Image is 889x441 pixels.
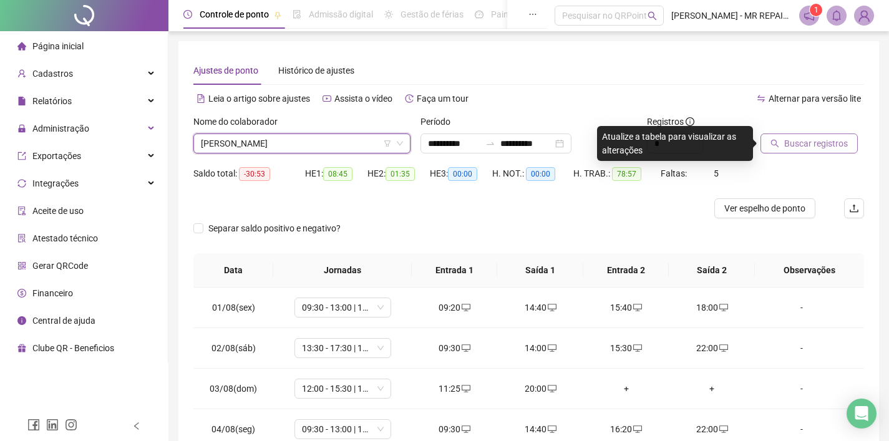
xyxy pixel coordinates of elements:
[309,9,373,19] span: Admissão digital
[302,379,384,398] span: 12:00 - 15:30 | 16:30 - 20:00
[765,422,838,436] div: -
[475,10,483,19] span: dashboard
[212,303,255,313] span: 01/08(sex)
[422,301,488,314] div: 09:20
[32,178,79,188] span: Integrações
[323,94,331,103] span: youtube
[547,425,556,434] span: desktop
[810,4,822,16] sup: 1
[718,344,728,352] span: desktop
[593,341,659,355] div: 15:30
[593,382,659,395] div: +
[724,201,805,215] span: Ver espelho de ponto
[384,140,391,147] span: filter
[422,422,488,436] div: 09:30
[647,115,694,128] span: Registros
[32,41,84,51] span: Página inicial
[679,422,746,436] div: 22:00
[200,9,269,19] span: Controle de ponto
[669,253,755,288] th: Saída 2
[405,94,414,103] span: history
[239,167,270,181] span: -30:53
[485,138,495,148] span: swap-right
[305,167,367,181] div: HE 1:
[507,301,573,314] div: 14:40
[597,126,753,161] div: Atualize a tabela para visualizar as alterações
[17,206,26,215] span: audit
[714,198,815,218] button: Ver espelho de ponto
[573,167,661,181] div: H. TRAB.:
[32,151,81,161] span: Exportações
[593,301,659,314] div: 15:40
[384,10,393,19] span: sun
[718,425,728,434] span: desktop
[755,253,864,288] th: Observações
[547,303,556,312] span: desktop
[193,115,286,128] label: Nome do colaborador
[293,10,301,19] span: file-done
[679,301,746,314] div: 18:00
[32,288,73,298] span: Financeiro
[765,301,838,314] div: -
[593,422,659,436] div: 16:20
[491,9,540,19] span: Painel do DP
[497,253,583,288] th: Saída 1
[547,344,556,352] span: desktop
[855,6,873,25] img: 89840
[197,94,205,103] span: file-text
[32,206,84,216] span: Aceite de uso
[417,94,469,104] span: Faça um tour
[528,10,537,19] span: ellipsis
[334,94,392,104] span: Assista o vídeo
[679,341,746,355] div: 22:00
[17,69,26,78] span: user-add
[714,168,719,178] span: 5
[507,382,573,395] div: 20:00
[648,11,657,21] span: search
[17,344,26,352] span: gift
[814,6,819,14] span: 1
[612,167,641,181] span: 78:57
[32,69,73,79] span: Cadastros
[323,167,352,181] span: 08:45
[193,65,258,75] span: Ajustes de ponto
[17,261,26,270] span: qrcode
[460,303,470,312] span: desktop
[17,97,26,105] span: file
[718,303,728,312] span: desktop
[396,140,404,147] span: down
[632,303,642,312] span: desktop
[17,179,26,188] span: sync
[17,42,26,51] span: home
[32,96,72,106] span: Relatórios
[32,233,98,243] span: Atestado técnico
[208,94,310,104] span: Leia o artigo sobre ajustes
[765,382,838,395] div: -
[32,316,95,326] span: Central de ajuda
[460,425,470,434] span: desktop
[367,167,430,181] div: HE 2:
[422,341,488,355] div: 09:30
[760,133,858,153] button: Buscar registros
[32,124,89,133] span: Administração
[430,167,492,181] div: HE 3:
[784,137,848,150] span: Buscar registros
[422,382,488,395] div: 11:25
[770,139,779,148] span: search
[65,419,77,431] span: instagram
[661,168,689,178] span: Faltas:
[46,419,59,431] span: linkedin
[386,167,415,181] span: 01:35
[132,422,141,430] span: left
[765,341,838,355] div: -
[210,384,257,394] span: 03/08(dom)
[507,341,573,355] div: 14:00
[17,316,26,325] span: info-circle
[420,115,459,128] label: Período
[507,422,573,436] div: 14:40
[849,203,859,213] span: upload
[679,382,746,395] div: +
[547,384,556,393] span: desktop
[302,420,384,439] span: 09:30 - 13:00 | 14:10 - 18:00
[183,10,192,19] span: clock-circle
